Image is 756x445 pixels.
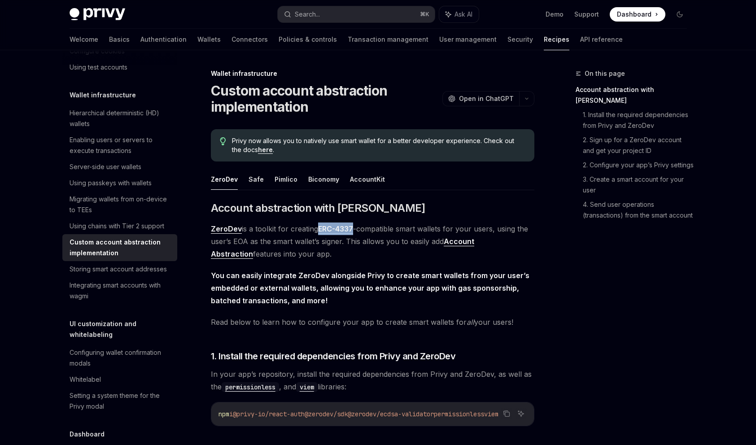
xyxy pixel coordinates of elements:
[211,271,529,305] strong: You can easily integrate ZeroDev alongside Privy to create smart wallets from your user’s embedde...
[585,68,625,79] span: On this page
[249,169,264,190] button: Safe
[62,132,177,159] a: Enabling users or servers to execute transactions
[211,83,439,115] h1: Custom account abstraction implementation
[501,408,512,419] button: Copy the contents from the code block
[442,91,519,106] button: Open in ChatGPT
[296,382,318,392] code: viem
[544,29,569,50] a: Recipes
[70,237,172,258] div: Custom account abstraction implementation
[70,390,172,412] div: Setting a system theme for the Privy modal
[62,105,177,132] a: Hierarchical deterministic (HD) wallets
[350,169,385,190] button: AccountKit
[62,175,177,191] a: Using passkeys with wallets
[308,169,339,190] button: Biconomy
[507,29,533,50] a: Security
[439,29,497,50] a: User management
[70,62,127,73] div: Using test accounts
[62,345,177,371] a: Configuring wallet confirmation modals
[62,234,177,261] a: Custom account abstraction implementation
[583,133,694,158] a: 2. Sign up for a ZeroDev account and get your project ID
[258,146,273,154] a: here
[70,264,167,275] div: Storing smart account addresses
[454,10,472,19] span: Ask AI
[70,280,172,301] div: Integrating smart accounts with wagmi
[62,277,177,304] a: Integrating smart accounts with wagmi
[278,6,435,22] button: Search...⌘K
[211,224,242,234] a: ZeroDev
[211,316,534,328] span: Read below to learn how to configure your app to create smart wallets for your users!
[420,11,429,18] span: ⌘ K
[62,191,177,218] a: Migrating wallets from on-device to TEEs
[62,261,177,277] a: Storing smart account addresses
[109,29,130,50] a: Basics
[434,410,484,418] span: permissionless
[70,108,172,129] div: Hierarchical deterministic (HD) wallets
[673,7,687,22] button: Toggle dark mode
[515,408,527,419] button: Ask AI
[70,135,172,156] div: Enabling users or servers to execute transactions
[348,29,428,50] a: Transaction management
[70,29,98,50] a: Welcome
[279,29,337,50] a: Policies & controls
[220,137,226,145] svg: Tip
[70,318,177,340] h5: UI customization and whitelabeling
[211,169,238,190] button: ZeroDev
[617,10,651,19] span: Dashboard
[546,10,564,19] a: Demo
[229,410,233,418] span: i
[610,7,665,22] a: Dashboard
[62,159,177,175] a: Server-side user wallets
[296,382,318,391] a: viem
[218,410,229,418] span: npm
[70,347,172,369] div: Configuring wallet confirmation modals
[70,90,136,100] h5: Wallet infrastructure
[439,6,479,22] button: Ask AI
[211,201,425,215] span: Account abstraction with [PERSON_NAME]
[62,218,177,234] a: Using chains with Tier 2 support
[583,108,694,133] a: 1. Install the required dependencies from Privy and ZeroDev
[318,224,353,234] a: ERC-4337
[70,374,101,385] div: Whitelabel
[232,29,268,50] a: Connectors
[275,169,297,190] button: Pimlico
[574,10,599,19] a: Support
[576,83,694,108] a: Account abstraction with [PERSON_NAME]
[583,197,694,222] a: 4. Send user operations (transactions) from the smart account
[70,429,105,440] h5: Dashboard
[484,410,498,418] span: viem
[140,29,187,50] a: Authentication
[348,410,434,418] span: @zerodev/ecdsa-validator
[211,350,456,362] span: 1. Install the required dependencies from Privy and ZeroDev
[211,69,534,78] div: Wallet infrastructure
[197,29,221,50] a: Wallets
[211,222,534,260] span: is a toolkit for creating -compatible smart wallets for your users, using the user’s EOA as the s...
[580,29,623,50] a: API reference
[70,178,152,188] div: Using passkeys with wallets
[211,368,534,393] span: In your app’s repository, install the required dependencies from Privy and ZeroDev, as well as th...
[62,371,177,388] a: Whitelabel
[70,8,125,21] img: dark logo
[583,172,694,197] a: 3. Create a smart account for your user
[232,136,525,154] span: Privy now allows you to natively use smart wallet for a better developer experience. Check out th...
[295,9,320,20] div: Search...
[70,194,172,215] div: Migrating wallets from on-device to TEEs
[70,161,141,172] div: Server-side user wallets
[459,94,514,103] span: Open in ChatGPT
[233,410,305,418] span: @privy-io/react-auth
[62,59,177,75] a: Using test accounts
[305,410,348,418] span: @zerodev/sdk
[222,382,279,391] a: permissionless
[222,382,279,392] code: permissionless
[467,318,474,327] em: all
[70,221,164,231] div: Using chains with Tier 2 support
[583,158,694,172] a: 2. Configure your app’s Privy settings
[62,388,177,414] a: Setting a system theme for the Privy modal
